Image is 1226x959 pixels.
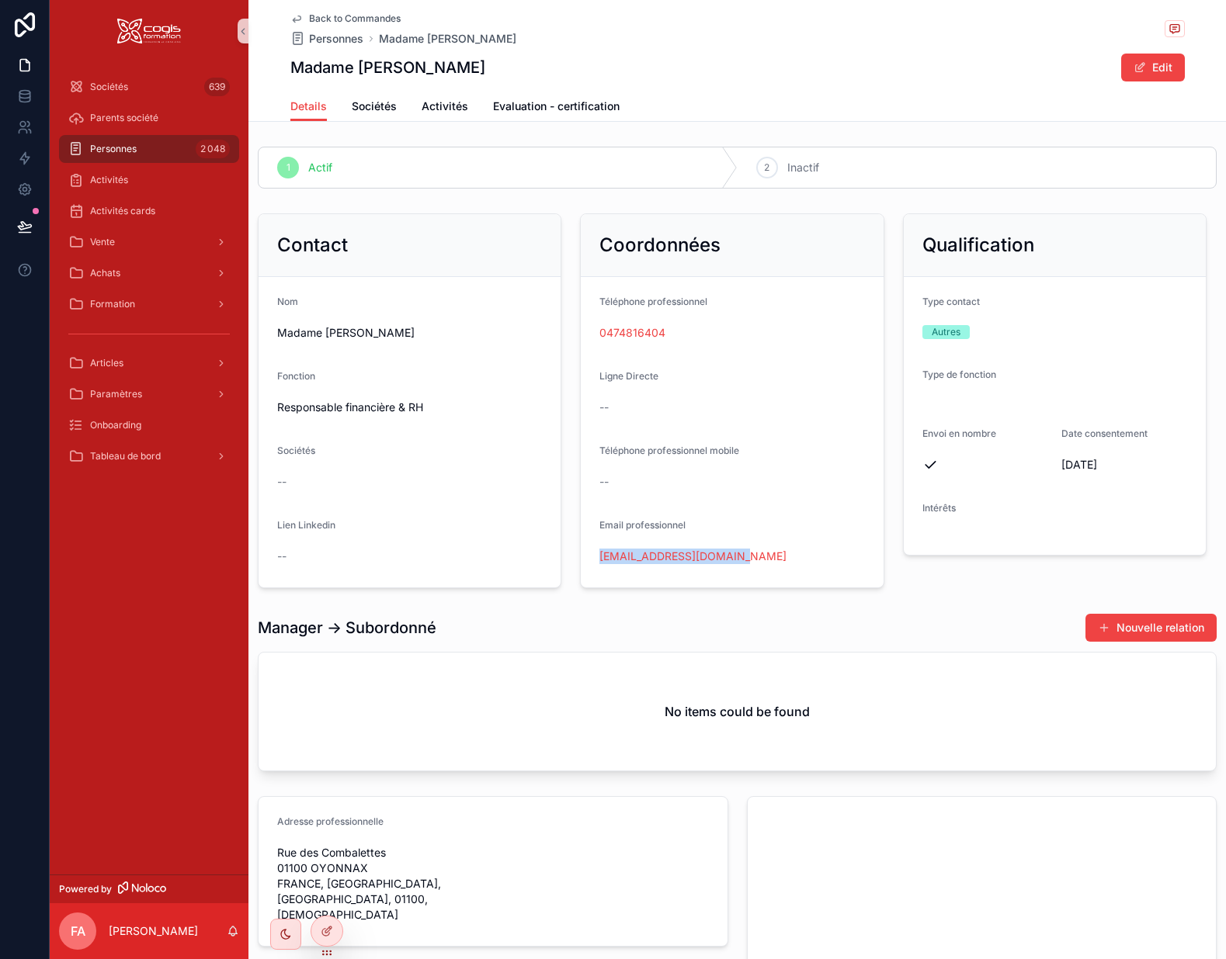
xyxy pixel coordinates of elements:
span: Activités [90,174,128,186]
a: Personnes [290,31,363,47]
a: Sociétés [352,92,397,123]
span: Articles [90,357,123,369]
span: Type contact [922,296,980,307]
span: Responsable financière & RH [277,400,542,415]
a: Madame [PERSON_NAME] [379,31,516,47]
a: [EMAIL_ADDRESS][DOMAIN_NAME] [599,549,787,564]
span: Ligne Directe [599,370,658,382]
a: Back to Commandes [290,12,401,25]
h2: Contact [277,233,348,258]
span: Vente [90,236,115,248]
div: scrollable content [50,62,248,490]
a: Personnes2 048 [59,135,239,163]
button: Nouvelle relation [1085,614,1217,642]
a: Achats [59,259,239,287]
span: Activités [422,99,468,114]
span: FA [71,922,85,940]
a: Powered by [50,874,248,903]
span: Sociétés [90,81,128,93]
h1: Madame [PERSON_NAME] [290,57,485,78]
a: Tableau de bord [59,442,239,470]
h2: Coordonnées [599,233,721,258]
span: Envoi en nombre [922,428,996,439]
span: 1 [287,161,290,174]
span: Personnes [90,143,137,155]
span: Téléphone professionnel mobile [599,445,739,456]
a: Activités [59,166,239,194]
h2: No items could be found [665,702,810,721]
a: 0474816404 [599,325,665,341]
a: Parents société [59,104,239,132]
span: Inactif [787,160,819,175]
span: Téléphone professionnel [599,296,707,307]
span: Sociétés [277,445,315,456]
span: Parents société [90,112,158,124]
div: Autres [932,325,960,339]
a: Formation [59,290,239,318]
span: Activités cards [90,205,155,217]
span: Type de fonction [922,369,996,380]
a: Activités cards [59,197,239,225]
span: Intérêts [922,502,956,514]
span: Paramètres [90,388,142,400]
span: Achats [90,267,120,279]
span: Lien Linkedin [277,519,335,531]
a: Onboarding [59,411,239,439]
span: Back to Commandes [309,12,401,25]
span: Adresse professionnelle [277,815,384,827]
a: Details [290,92,327,122]
span: Actif [308,160,332,175]
span: Formation [90,298,135,310]
h1: Manager -> Subordonné [258,617,436,639]
span: Date consentement [1061,428,1148,439]
span: [DATE] [1061,457,1188,473]
a: Articles [59,349,239,377]
span: -- [599,400,609,415]
a: Paramètres [59,380,239,408]
span: 2 [764,161,769,174]
a: Evaluation - certification [493,92,620,123]
span: Personnes [309,31,363,47]
span: Madame [PERSON_NAME] [277,325,542,341]
span: -- [277,474,287,490]
span: Sociétés [352,99,397,114]
span: Nom [277,296,298,307]
span: Onboarding [90,419,141,431]
div: 639 [204,78,230,96]
a: Activités [422,92,468,123]
h2: Qualification [922,233,1034,258]
span: Tableau de bord [90,450,161,462]
img: App logo [117,19,181,43]
span: -- [599,474,609,490]
p: [PERSON_NAME] [109,923,198,939]
button: Edit [1121,54,1185,81]
span: -- [277,549,287,564]
span: Email professionnel [599,519,686,531]
span: Powered by [59,883,112,895]
span: Rue des Combalettes 01100 OYONNAX FRANCE, [GEOGRAPHIC_DATA], [GEOGRAPHIC_DATA], 01100, [DEMOGRAPH... [277,845,487,923]
a: Vente [59,228,239,256]
span: Details [290,99,327,114]
span: Evaluation - certification [493,99,620,114]
div: 2 048 [196,140,230,158]
span: Fonction [277,370,315,382]
a: Sociétés639 [59,73,239,101]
